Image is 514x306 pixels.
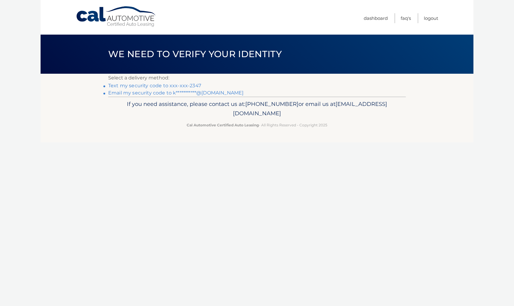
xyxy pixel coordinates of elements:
[112,99,402,119] p: If you need assistance, please contact us at: or email us at
[187,123,259,127] strong: Cal Automotive Certified Auto Leasing
[364,13,388,23] a: Dashboard
[112,122,402,128] p: - All Rights Reserved - Copyright 2025
[108,74,406,82] p: Select a delivery method:
[108,48,282,60] span: We need to verify your identity
[245,100,298,107] span: [PHONE_NUMBER]
[401,13,411,23] a: FAQ's
[424,13,438,23] a: Logout
[108,83,201,88] a: Text my security code to xxx-xxx-2347
[76,6,157,27] a: Cal Automotive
